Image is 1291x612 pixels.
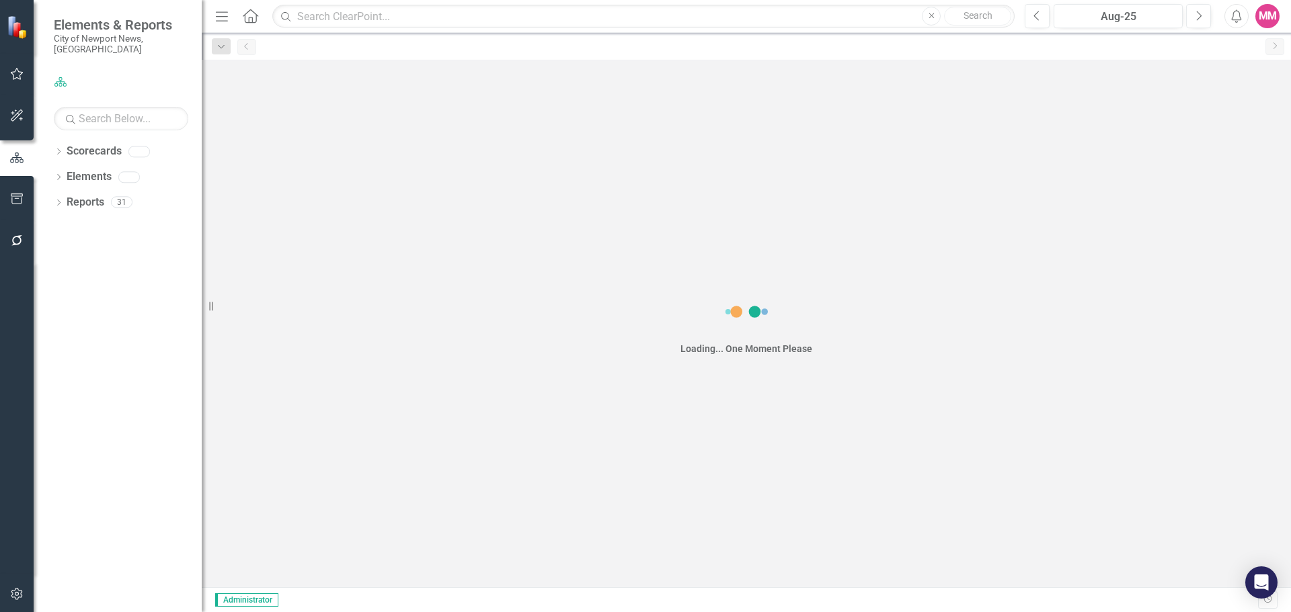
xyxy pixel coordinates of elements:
[1054,4,1183,28] button: Aug-25
[272,5,1015,28] input: Search ClearPoint...
[67,195,104,210] a: Reports
[111,197,132,208] div: 31
[944,7,1011,26] button: Search
[54,33,188,55] small: City of Newport News, [GEOGRAPHIC_DATA]
[54,107,188,130] input: Search Below...
[67,144,122,159] a: Scorecards
[680,342,812,355] div: Loading... One Moment Please
[964,10,992,21] span: Search
[1245,566,1278,599] div: Open Intercom Messenger
[54,17,188,33] span: Elements & Reports
[1058,9,1178,25] div: Aug-25
[215,593,278,607] span: Administrator
[67,169,112,185] a: Elements
[7,15,30,39] img: ClearPoint Strategy
[1255,4,1280,28] button: MM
